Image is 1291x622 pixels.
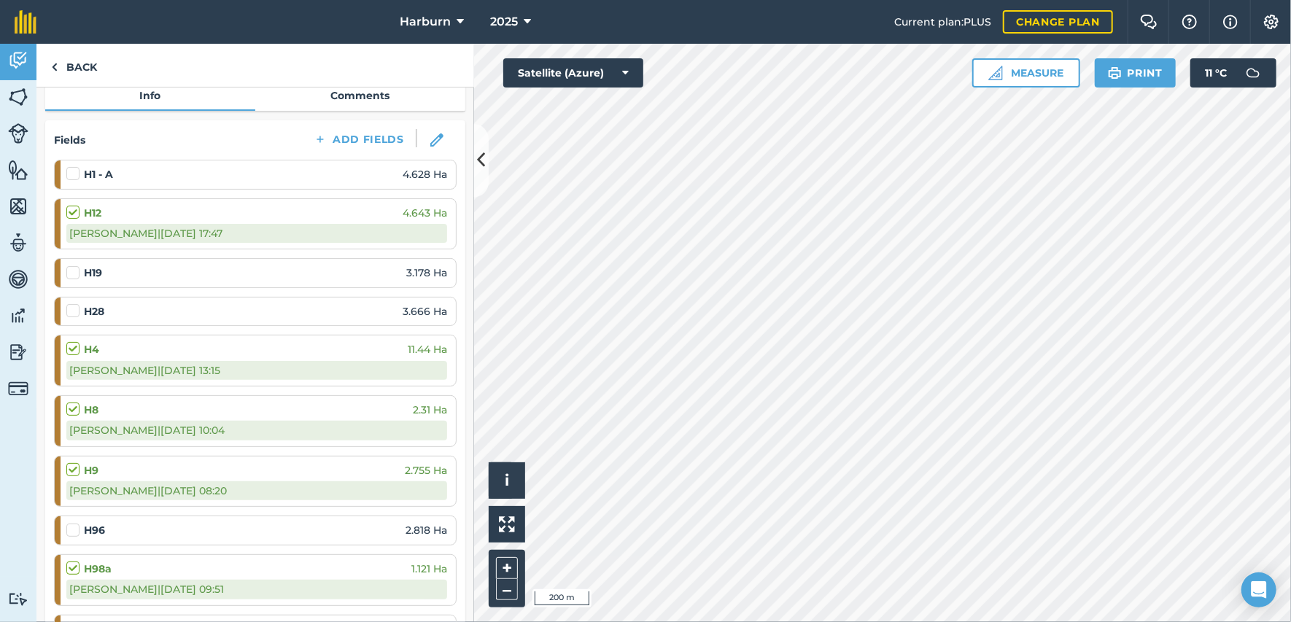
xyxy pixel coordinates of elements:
[489,462,525,499] button: i
[503,58,643,88] button: Satellite (Azure)
[496,557,518,579] button: +
[84,341,99,357] strong: H4
[45,82,255,109] a: Info
[54,132,85,148] h4: Fields
[66,361,447,380] div: [PERSON_NAME] | [DATE] 13:15
[36,44,112,87] a: Back
[8,592,28,606] img: svg+xml;base64,PD94bWwgdmVyc2lvbj0iMS4wIiBlbmNvZGluZz0idXRmLTgiPz4KPCEtLSBHZW5lcmF0b3I6IEFkb2JlIE...
[84,402,98,418] strong: H8
[8,305,28,327] img: svg+xml;base64,PD94bWwgdmVyc2lvbj0iMS4wIiBlbmNvZGluZz0idXRmLTgiPz4KPCEtLSBHZW5lcmF0b3I6IEFkb2JlIE...
[8,123,28,144] img: svg+xml;base64,PD94bWwgdmVyc2lvbj0iMS4wIiBlbmNvZGluZz0idXRmLTgiPz4KPCEtLSBHZW5lcmF0b3I6IEFkb2JlIE...
[1140,15,1158,29] img: Two speech bubbles overlapping with the left bubble in the forefront
[499,516,515,532] img: Four arrows, one pointing top left, one top right, one bottom right and the last bottom left
[1241,572,1276,607] div: Open Intercom Messenger
[1263,15,1280,29] img: A cog icon
[8,159,28,181] img: svg+xml;base64,PHN2ZyB4bWxucz0iaHR0cDovL3d3dy53My5vcmcvMjAwMC9zdmciIHdpZHRoPSI1NiIgaGVpZ2h0PSI2MC...
[400,13,451,31] span: Harburn
[1003,10,1113,34] a: Change plan
[84,561,112,577] strong: H98a
[66,421,447,440] div: [PERSON_NAME] | [DATE] 10:04
[430,133,443,147] img: svg+xml;base64,PHN2ZyB3aWR0aD0iMTgiIGhlaWdodD0iMTgiIHZpZXdCb3g9IjAgMCAxOCAxOCIgZmlsbD0ibm9uZSIgeG...
[894,14,991,30] span: Current plan : PLUS
[8,341,28,363] img: svg+xml;base64,PD94bWwgdmVyc2lvbj0iMS4wIiBlbmNvZGluZz0idXRmLTgiPz4KPCEtLSBHZW5lcmF0b3I6IEFkb2JlIE...
[1108,64,1122,82] img: svg+xml;base64,PHN2ZyB4bWxucz0iaHR0cDovL3d3dy53My5vcmcvMjAwMC9zdmciIHdpZHRoPSIxOSIgaGVpZ2h0PSIyNC...
[8,50,28,71] img: svg+xml;base64,PD94bWwgdmVyc2lvbj0iMS4wIiBlbmNvZGluZz0idXRmLTgiPz4KPCEtLSBHZW5lcmF0b3I6IEFkb2JlIE...
[8,86,28,108] img: svg+xml;base64,PHN2ZyB4bWxucz0iaHR0cDovL3d3dy53My5vcmcvMjAwMC9zdmciIHdpZHRoPSI1NiIgaGVpZ2h0PSI2MC...
[255,82,465,109] a: Comments
[84,205,101,221] strong: H12
[84,265,102,281] strong: H19
[8,268,28,290] img: svg+xml;base64,PD94bWwgdmVyc2lvbj0iMS4wIiBlbmNvZGluZz0idXRmLTgiPz4KPCEtLSBHZW5lcmF0b3I6IEFkb2JlIE...
[490,13,518,31] span: 2025
[405,462,447,478] span: 2.755 Ha
[403,303,447,319] span: 3.666 Ha
[84,166,113,182] strong: H1 - A
[413,402,447,418] span: 2.31 Ha
[66,224,447,243] div: [PERSON_NAME] | [DATE] 17:47
[1223,13,1238,31] img: svg+xml;base64,PHN2ZyB4bWxucz0iaHR0cDovL3d3dy53My5vcmcvMjAwMC9zdmciIHdpZHRoPSIxNyIgaGVpZ2h0PSIxNy...
[972,58,1080,88] button: Measure
[406,522,447,538] span: 2.818 Ha
[15,10,36,34] img: fieldmargin Logo
[84,522,105,538] strong: H96
[1205,58,1227,88] span: 11 ° C
[84,303,104,319] strong: H28
[84,462,98,478] strong: H9
[66,481,447,500] div: [PERSON_NAME] | [DATE] 08:20
[1190,58,1276,88] button: 11 °C
[403,166,447,182] span: 4.628 Ha
[408,341,447,357] span: 11.44 Ha
[1181,15,1198,29] img: A question mark icon
[406,265,447,281] span: 3.178 Ha
[411,561,447,577] span: 1.121 Ha
[51,58,58,76] img: svg+xml;base64,PHN2ZyB4bWxucz0iaHR0cDovL3d3dy53My5vcmcvMjAwMC9zdmciIHdpZHRoPSI5IiBoZWlnaHQ9IjI0Ii...
[302,129,416,149] button: Add Fields
[988,66,1003,80] img: Ruler icon
[66,580,447,599] div: [PERSON_NAME] | [DATE] 09:51
[8,232,28,254] img: svg+xml;base64,PD94bWwgdmVyc2lvbj0iMS4wIiBlbmNvZGluZz0idXRmLTgiPz4KPCEtLSBHZW5lcmF0b3I6IEFkb2JlIE...
[8,195,28,217] img: svg+xml;base64,PHN2ZyB4bWxucz0iaHR0cDovL3d3dy53My5vcmcvMjAwMC9zdmciIHdpZHRoPSI1NiIgaGVpZ2h0PSI2MC...
[496,579,518,600] button: –
[1095,58,1176,88] button: Print
[1238,58,1268,88] img: svg+xml;base64,PD94bWwgdmVyc2lvbj0iMS4wIiBlbmNvZGluZz0idXRmLTgiPz4KPCEtLSBHZW5lcmF0b3I6IEFkb2JlIE...
[403,205,447,221] span: 4.643 Ha
[505,471,509,489] span: i
[8,378,28,399] img: svg+xml;base64,PD94bWwgdmVyc2lvbj0iMS4wIiBlbmNvZGluZz0idXRmLTgiPz4KPCEtLSBHZW5lcmF0b3I6IEFkb2JlIE...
